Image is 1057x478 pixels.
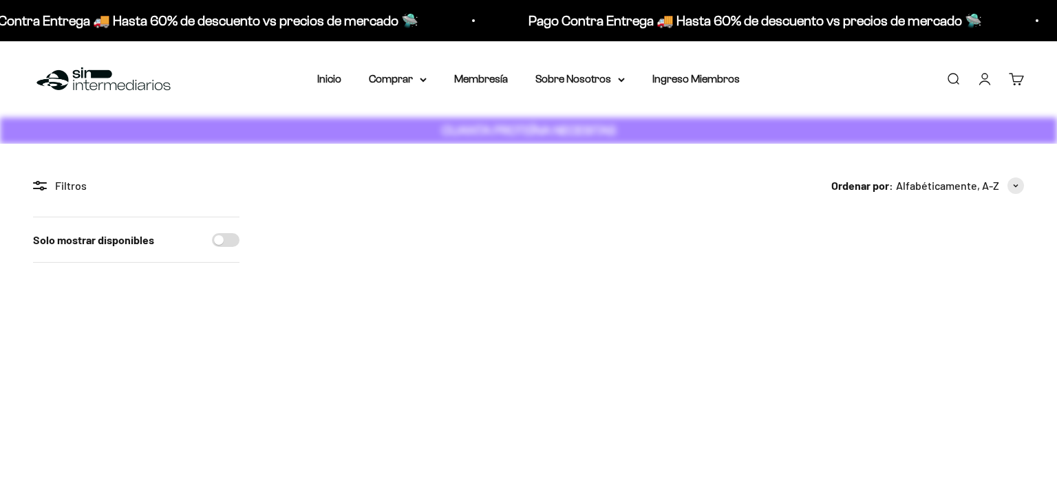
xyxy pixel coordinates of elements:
span: Alfabéticamente, A-Z [896,177,999,195]
div: Filtros [33,177,239,195]
a: Membresía [454,73,508,85]
summary: Comprar [369,70,427,88]
summary: Sobre Nosotros [535,70,625,88]
label: Solo mostrar disponibles [33,231,154,249]
button: Alfabéticamente, A-Z [896,177,1024,195]
strong: CUANTA PROTEÍNA NECESITAS [442,123,616,138]
p: Pago Contra Entrega 🚚 Hasta 60% de descuento vs precios de mercado 🛸 [528,10,982,32]
a: Inicio [317,73,341,85]
span: Ordenar por: [831,177,893,195]
a: Ingreso Miembros [652,73,740,85]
